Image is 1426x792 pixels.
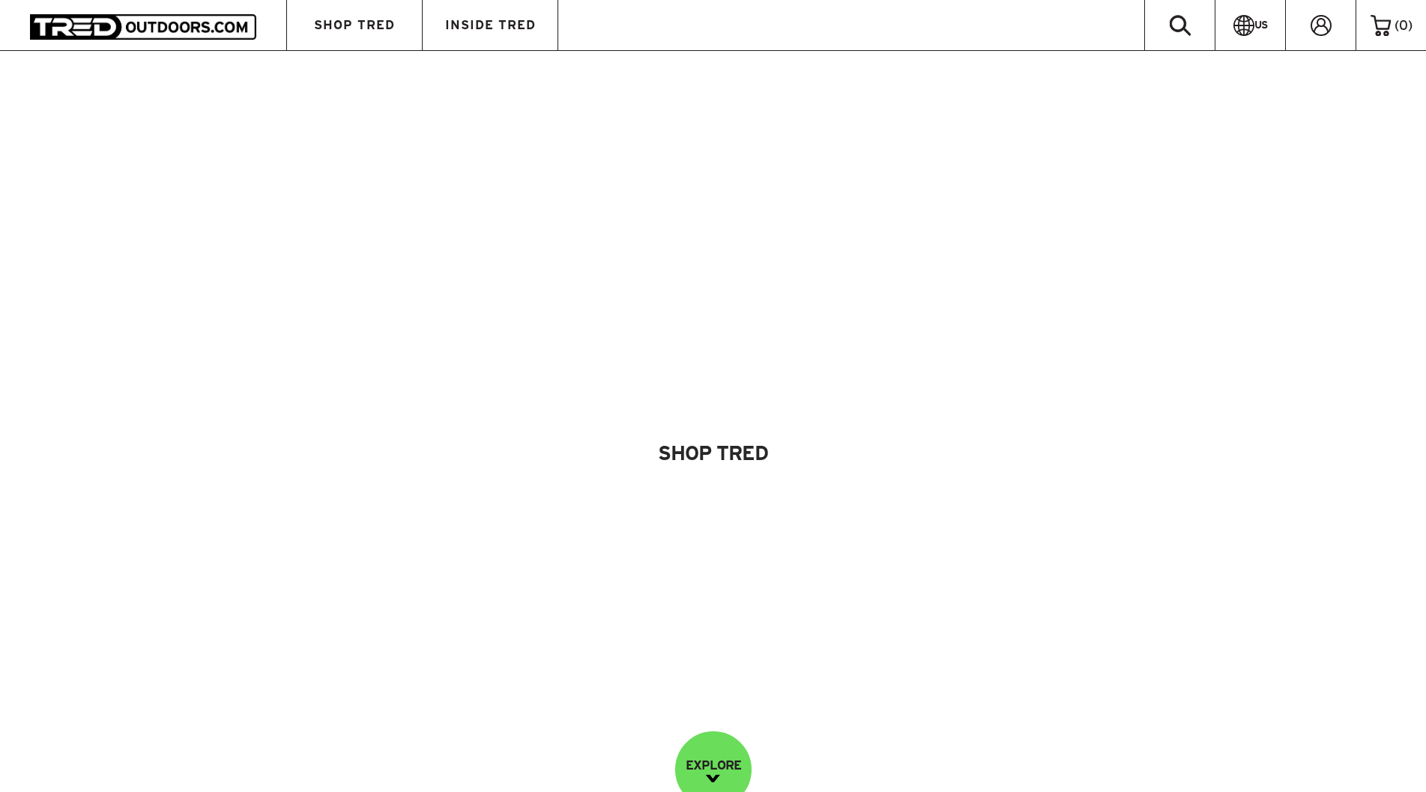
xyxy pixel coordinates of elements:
[301,318,1126,365] img: banner-title
[30,14,256,39] img: TRED Outdoors America
[1395,19,1413,32] span: ( )
[314,19,395,31] span: SHOP TRED
[445,19,536,31] span: INSIDE TRED
[706,775,720,782] img: down-image
[1371,15,1391,36] img: cart-icon
[606,425,821,481] a: Shop Tred
[1399,18,1408,32] span: 0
